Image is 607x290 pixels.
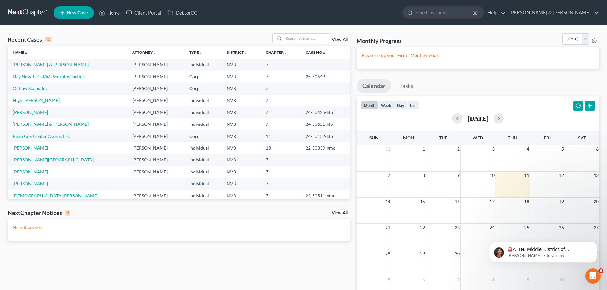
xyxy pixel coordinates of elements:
td: [PERSON_NAME] [127,166,184,178]
a: View All [332,211,348,215]
span: 9 [526,276,530,284]
td: [PERSON_NAME] [127,82,184,94]
td: [PERSON_NAME] [127,130,184,142]
td: [PERSON_NAME] [127,142,184,154]
span: 14 [385,198,391,205]
a: [PERSON_NAME] & [PERSON_NAME] [506,7,599,18]
span: 12 [558,172,565,179]
td: [PERSON_NAME] [127,71,184,82]
td: Individual [184,178,221,190]
span: 24 [489,224,495,231]
span: 5 [561,145,565,153]
span: 8 [422,172,426,179]
span: 18 [524,198,530,205]
td: 24-50152-hlb [300,130,350,142]
td: 11 [261,130,300,142]
span: 3 [491,145,495,153]
td: NVB [221,71,260,82]
td: 7 [261,95,300,106]
button: week [378,101,394,110]
td: 7 [261,106,300,118]
td: Corp [184,130,221,142]
i: unfold_more [199,51,203,55]
span: 7 [387,172,391,179]
td: 7 [261,118,300,130]
td: 13 [261,142,300,154]
iframe: Intercom notifications message [480,228,607,273]
td: NVB [221,166,260,178]
a: DebtorCC [164,7,200,18]
span: Fri [544,135,551,140]
span: 28 [385,250,391,258]
a: [PERSON_NAME] [13,145,48,151]
td: Corp [184,82,221,94]
td: 22-50339-nmc [300,142,350,154]
span: 15 [419,198,426,205]
span: 13 [593,172,599,179]
td: Individual [184,166,221,178]
a: [PERSON_NAME] [13,169,48,174]
td: Individual [184,95,221,106]
a: View All [332,38,348,42]
a: High, [PERSON_NAME] [13,97,60,103]
td: 25-50649 [300,71,350,82]
span: Sat [578,135,586,140]
a: Outlaw Soaps, Inc. [13,86,49,91]
span: 20 [593,198,599,205]
button: month [361,101,378,110]
a: Calendar [357,79,391,93]
td: [PERSON_NAME] [127,118,184,130]
input: Search by name... [284,34,329,43]
span: 2 [457,145,460,153]
span: Tue [439,135,447,140]
td: NVB [221,190,260,202]
i: unfold_more [244,51,248,55]
i: unfold_more [322,51,326,55]
td: 7 [261,82,300,94]
a: Case Nounfold_more [306,50,326,55]
span: 6 [598,268,603,273]
td: Individual [184,59,221,70]
div: NextChapter Notices [8,209,70,216]
td: [PERSON_NAME] [127,154,184,166]
span: 8 [491,276,495,284]
td: Individual [184,142,221,154]
div: 15 [45,37,52,42]
td: NVB [221,106,260,118]
h2: [DATE] [467,115,488,122]
span: 16 [454,198,460,205]
div: Recent Cases [8,36,52,43]
span: 27 [593,224,599,231]
td: Corp [184,71,221,82]
td: NVB [221,95,260,106]
a: Chapterunfold_more [266,50,287,55]
span: 6 [422,276,426,284]
a: Help [484,7,506,18]
a: [PERSON_NAME] [13,181,48,186]
span: 5 [387,276,391,284]
a: Districtunfold_more [227,50,248,55]
span: 4 [526,145,530,153]
td: [PERSON_NAME] [127,95,184,106]
td: NVB [221,130,260,142]
a: Typeunfold_more [189,50,203,55]
span: 29 [419,250,426,258]
a: [PERSON_NAME] [13,110,48,115]
span: 10 [558,276,565,284]
td: [PERSON_NAME] [127,106,184,118]
span: 25 [524,224,530,231]
td: NVB [221,59,260,70]
td: 7 [261,166,300,178]
td: 7 [261,190,300,202]
td: Individual [184,118,221,130]
span: 11 [524,172,530,179]
span: New Case [67,11,88,15]
button: list [407,101,419,110]
iframe: Intercom live chat [585,268,601,284]
td: 7 [261,71,300,82]
span: 30 [454,250,460,258]
td: NVB [221,142,260,154]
